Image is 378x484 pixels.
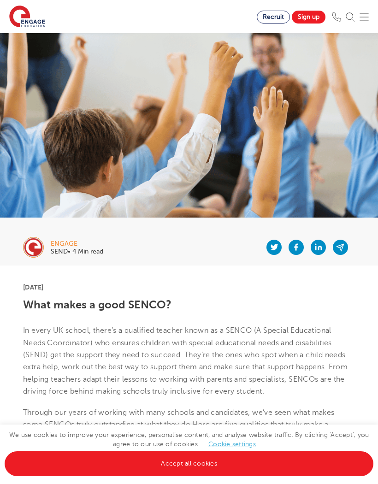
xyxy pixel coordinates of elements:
[332,12,341,22] img: Phone
[9,6,45,29] img: Engage Education
[23,408,335,441] span: Through our years of working with many schools and candidates, we’ve seen what makes some SENCOs ...
[346,12,355,22] img: Search
[51,241,103,247] div: engage
[23,284,355,290] p: [DATE]
[23,299,355,311] h1: What makes a good SENCO?
[5,431,373,467] span: We use cookies to improve your experience, personalise content, and analyse website traffic. By c...
[23,326,348,395] span: In every UK school, there’s a qualified teacher known as a SENCO (A Special Educational Needs Coo...
[360,12,369,22] img: Mobile Menu
[263,13,284,20] span: Recruit
[5,451,373,476] a: Accept all cookies
[257,11,290,24] a: Recruit
[208,441,256,448] a: Cookie settings
[292,11,325,24] a: Sign up
[51,248,103,255] p: SEND• 4 Min read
